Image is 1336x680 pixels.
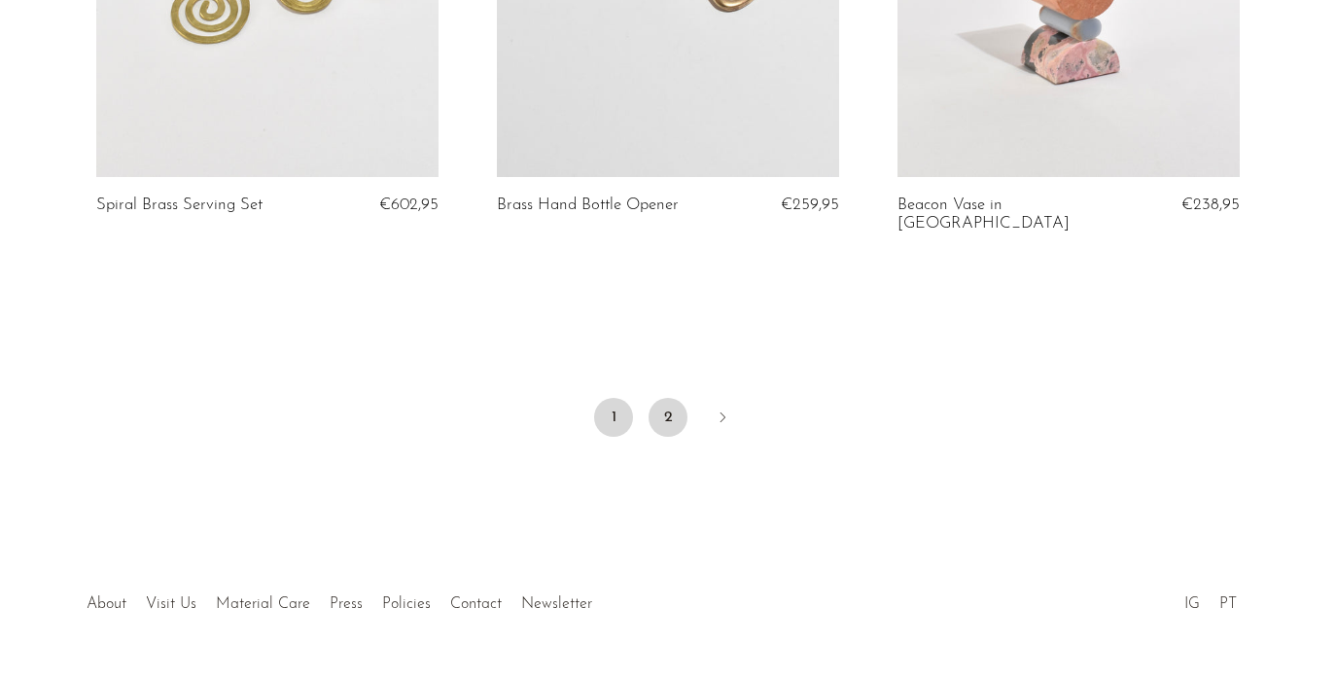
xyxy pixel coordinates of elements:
[649,398,687,437] a: 2
[330,596,363,612] a: Press
[594,398,633,437] span: 1
[146,596,196,612] a: Visit Us
[781,197,839,213] span: €259,95
[703,398,742,441] a: Next
[382,596,431,612] a: Policies
[87,596,126,612] a: About
[1175,581,1247,618] ul: Social Medias
[497,197,679,214] a: Brass Hand Bottle Opener
[96,197,263,214] a: Spiral Brass Serving Set
[450,596,502,612] a: Contact
[897,197,1126,233] a: Beacon Vase in [GEOGRAPHIC_DATA]
[1219,596,1237,612] a: PT
[1181,197,1240,213] span: €238,95
[379,197,439,213] span: €602,95
[1184,596,1200,612] a: IG
[216,596,310,612] a: Material Care
[77,581,602,618] ul: Quick links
